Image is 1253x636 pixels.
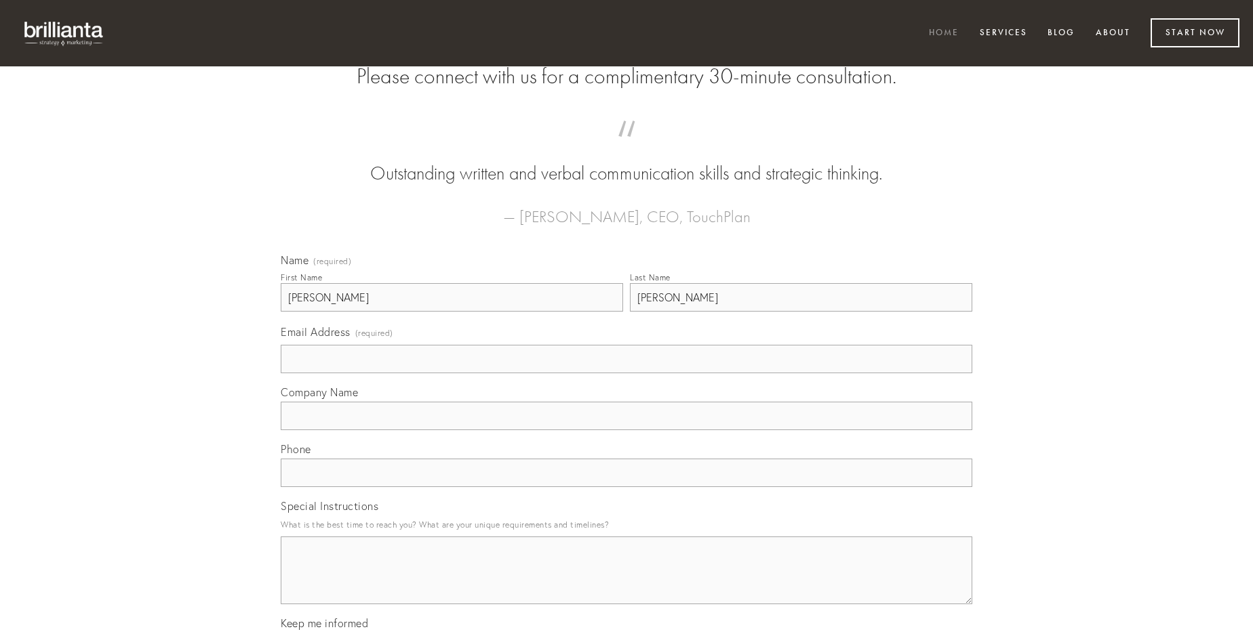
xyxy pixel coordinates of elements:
[281,442,311,456] span: Phone
[14,14,115,53] img: brillianta - research, strategy, marketing
[302,134,951,187] blockquote: Outstanding written and verbal communication skills and strategic thinking.
[302,187,951,230] figcaption: — [PERSON_NAME], CEO, TouchPlan
[302,134,951,161] span: “
[313,257,351,266] span: (required)
[281,253,309,267] span: Name
[281,325,351,339] span: Email Address
[355,324,393,342] span: (required)
[281,616,368,630] span: Keep me informed
[281,64,972,89] h2: Please connect with us for a complimentary 30-minute consultation.
[920,22,968,45] a: Home
[281,499,378,513] span: Special Instructions
[630,272,671,282] div: Last Name
[1039,22,1083,45] a: Blog
[1087,22,1139,45] a: About
[281,515,972,534] p: What is the best time to reach you? What are your unique requirements and timelines?
[281,272,322,282] div: First Name
[971,22,1036,45] a: Services
[1151,18,1239,47] a: Start Now
[281,385,358,399] span: Company Name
